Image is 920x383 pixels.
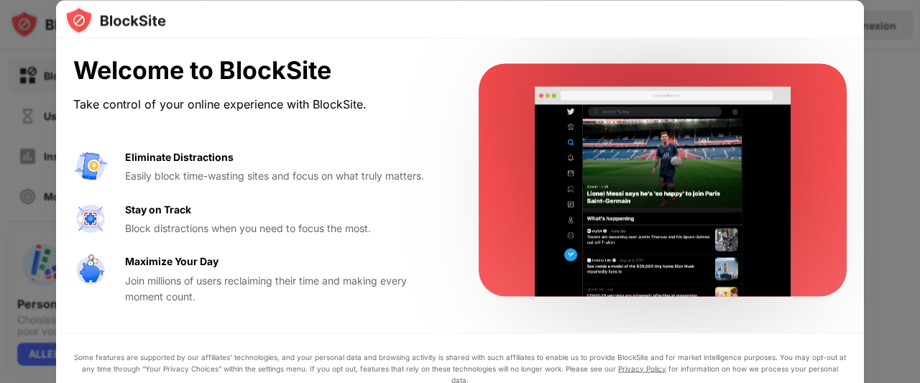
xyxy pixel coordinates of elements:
[65,6,166,34] img: logo-blocksite.svg
[125,220,444,236] div: Block distractions when you need to focus the most.
[73,56,444,86] div: Welcome to BlockSite
[125,272,444,305] div: Join millions of users reclaiming their time and making every moment count.
[125,254,218,269] div: Maximize Your Day
[73,93,444,114] div: Take control of your online experience with BlockSite.
[125,168,444,184] div: Easily block time-wasting sites and focus on what truly matters.
[73,254,108,288] img: value-safe-time.svg
[73,149,108,183] img: value-avoid-distractions.svg
[125,149,234,165] div: Eliminate Distractions
[618,364,666,372] a: Privacy Policy
[125,201,191,217] div: Stay on Track
[73,201,108,236] img: value-focus.svg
